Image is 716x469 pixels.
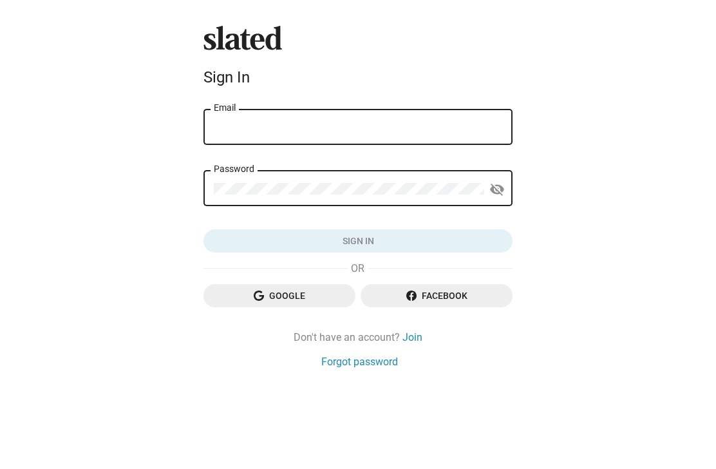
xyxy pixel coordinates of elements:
[203,284,355,307] button: Google
[203,26,513,91] sl-branding: Sign In
[484,177,510,202] button: Show password
[361,284,513,307] button: Facebook
[214,284,345,307] span: Google
[321,355,398,368] a: Forgot password
[203,330,513,344] div: Don't have an account?
[402,330,422,344] a: Join
[203,68,513,86] div: Sign In
[371,284,502,307] span: Facebook
[489,180,505,200] mat-icon: visibility_off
